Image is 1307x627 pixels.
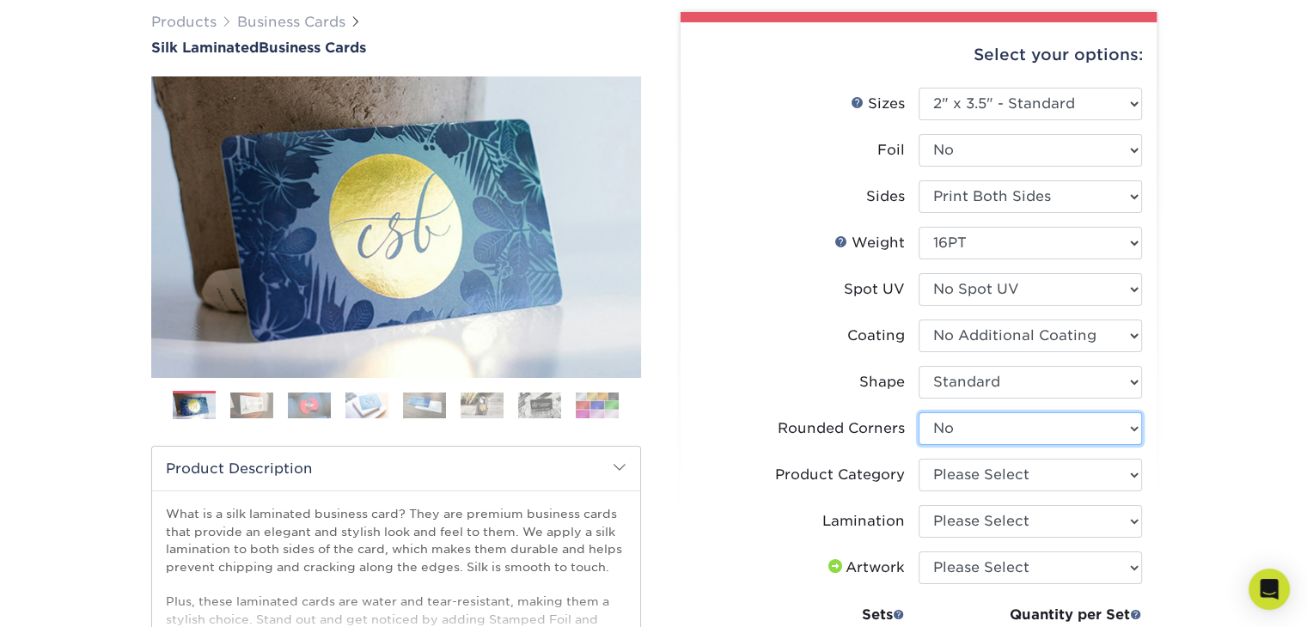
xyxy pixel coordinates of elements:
[767,605,905,625] div: Sets
[151,40,259,56] span: Silk Laminated
[844,279,905,300] div: Spot UV
[694,22,1143,88] div: Select your options:
[151,40,641,56] a: Silk LaminatedBusiness Cards
[461,393,504,418] img: Business Cards 06
[877,140,905,161] div: Foil
[859,372,905,393] div: Shape
[851,94,905,114] div: Sizes
[151,14,217,30] a: Products
[151,40,641,56] h1: Business Cards
[825,557,905,578] div: Artwork
[518,393,561,418] img: Business Cards 07
[1249,569,1290,610] div: Open Intercom Messenger
[775,465,905,485] div: Product Category
[822,511,905,532] div: Lamination
[152,447,640,490] h2: Product Description
[345,393,388,418] img: Business Cards 04
[230,393,273,418] img: Business Cards 02
[919,605,1142,625] div: Quantity per Set
[576,393,619,418] img: Business Cards 08
[403,393,446,418] img: Business Cards 05
[288,393,331,418] img: Business Cards 03
[173,385,216,428] img: Business Cards 01
[847,326,905,346] div: Coating
[866,186,905,207] div: Sides
[778,418,905,439] div: Rounded Corners
[237,14,345,30] a: Business Cards
[834,233,905,253] div: Weight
